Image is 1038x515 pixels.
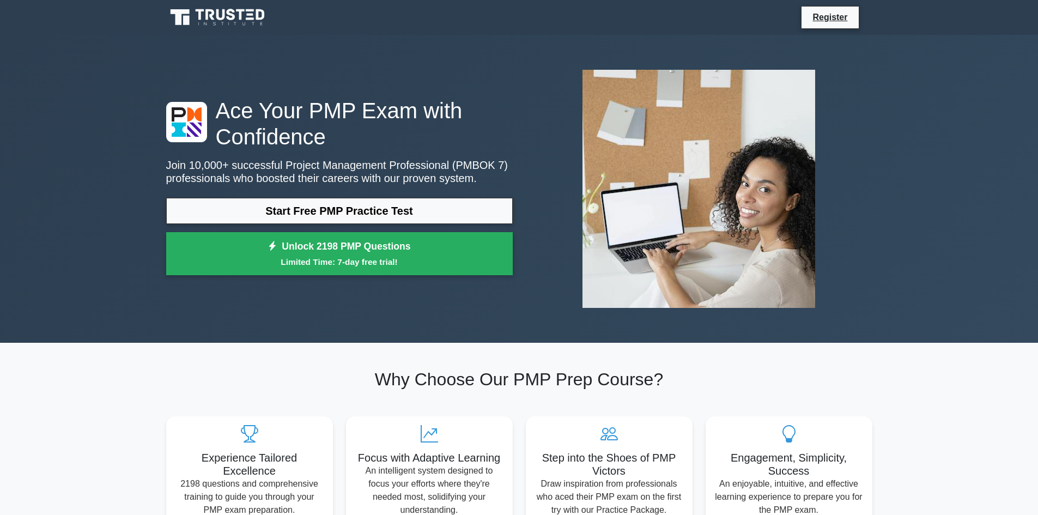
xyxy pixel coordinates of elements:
[355,451,504,464] h5: Focus with Adaptive Learning
[166,98,513,150] h1: Ace Your PMP Exam with Confidence
[166,159,513,185] p: Join 10,000+ successful Project Management Professional (PMBOK 7) professionals who boosted their...
[175,451,324,477] h5: Experience Tailored Excellence
[806,10,854,24] a: Register
[166,232,513,276] a: Unlock 2198 PMP QuestionsLimited Time: 7-day free trial!
[180,256,499,268] small: Limited Time: 7-day free trial!
[535,451,684,477] h5: Step into the Shoes of PMP Victors
[166,369,872,390] h2: Why Choose Our PMP Prep Course?
[166,198,513,224] a: Start Free PMP Practice Test
[714,451,864,477] h5: Engagement, Simplicity, Success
